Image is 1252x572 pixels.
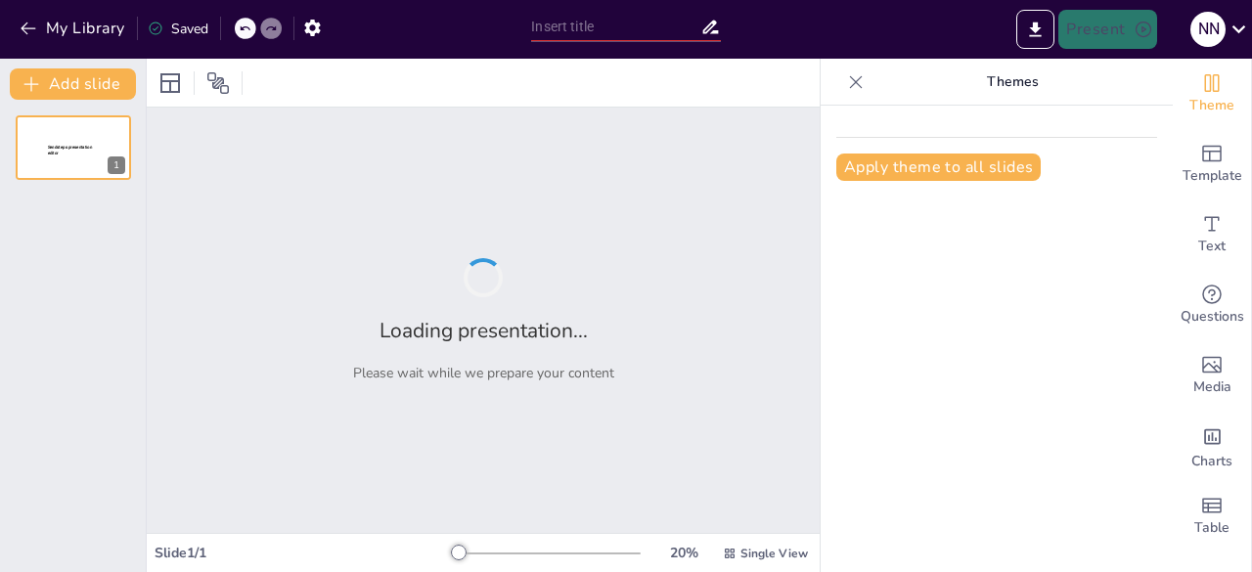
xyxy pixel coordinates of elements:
span: Media [1193,376,1231,398]
div: Add text boxes [1173,199,1251,270]
button: My Library [15,13,133,44]
button: Export to PowerPoint [1016,10,1054,49]
p: Please wait while we prepare your content [353,364,614,382]
p: Themes [872,59,1153,106]
button: Present [1058,10,1156,49]
div: Add a table [1173,481,1251,551]
button: Apply theme to all slides [836,154,1041,181]
div: 1 [16,115,131,180]
span: Single View [740,546,808,561]
input: Insert title [531,13,699,41]
div: 20 % [660,544,707,562]
div: Slide 1 / 1 [155,544,453,562]
span: Table [1194,517,1230,539]
div: Add charts and graphs [1173,411,1251,481]
div: Change the overall theme [1173,59,1251,129]
span: Charts [1191,451,1232,472]
div: Saved [148,20,208,38]
div: 1 [108,156,125,174]
div: Get real-time input from your audience [1173,270,1251,340]
span: Questions [1181,306,1244,328]
h2: Loading presentation... [380,317,588,344]
button: N N [1190,10,1226,49]
span: Text [1198,236,1226,257]
button: Add slide [10,68,136,100]
span: Template [1183,165,1242,187]
span: Sendsteps presentation editor [48,145,92,155]
span: Theme [1189,95,1234,116]
div: Add ready made slides [1173,129,1251,199]
div: Layout [155,67,186,99]
div: Add images, graphics, shapes or video [1173,340,1251,411]
div: N N [1190,12,1226,47]
span: Position [206,71,230,95]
